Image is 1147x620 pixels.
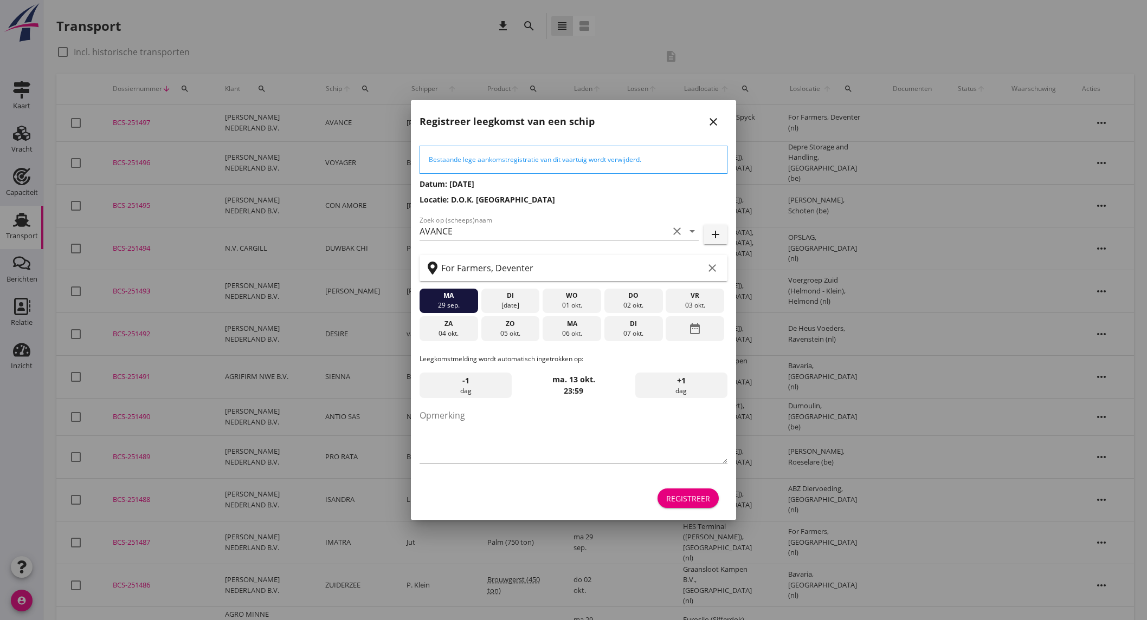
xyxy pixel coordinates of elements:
[484,329,537,338] div: 05 okt.
[420,178,727,190] h3: Datum: [DATE]
[420,114,595,129] h2: Registreer leegkomst van een schip
[677,375,686,387] span: +1
[666,493,710,504] div: Registreer
[429,155,718,165] div: Bestaande lege aankomstregistratie van dit vaartuig wordt verwijderd.
[420,354,727,364] p: Leegkomstmelding wordt automatisch ingetrokken op:
[564,386,583,396] strong: 23:59
[484,291,537,301] div: di
[422,301,475,310] div: 29 sep.
[686,225,699,238] i: arrow_drop_down
[688,319,701,338] i: date_range
[658,488,719,508] button: Registreer
[668,301,721,310] div: 03 okt.
[545,291,598,301] div: wo
[484,301,537,310] div: [DATE]
[441,259,704,277] input: Zoek op terminal of plaats
[668,291,721,301] div: vr
[607,329,660,338] div: 07 okt.
[420,407,727,464] textarea: Opmerking
[484,319,537,329] div: zo
[462,375,469,387] span: -1
[422,319,475,329] div: za
[545,319,598,329] div: ma
[422,329,475,338] div: 04 okt.
[422,291,475,301] div: ma
[635,373,727,399] div: dag
[545,301,598,310] div: 01 okt.
[607,291,660,301] div: do
[607,301,660,310] div: 02 okt.
[707,115,720,128] i: close
[552,374,595,384] strong: ma. 13 okt.
[420,194,727,205] h3: Locatie: D.O.K. [GEOGRAPHIC_DATA]
[709,228,722,241] i: add
[420,223,668,240] input: Zoek op (scheeps)naam
[671,225,684,238] i: clear
[545,329,598,338] div: 06 okt.
[420,373,512,399] div: dag
[607,319,660,329] div: di
[706,262,719,275] i: clear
